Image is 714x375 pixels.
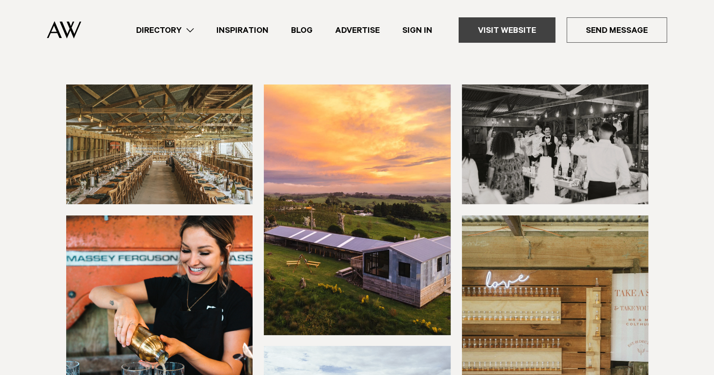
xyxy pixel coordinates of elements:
img: Auckland Weddings Logo [47,21,81,38]
a: Directory [125,24,205,37]
a: Blog [280,24,324,37]
a: Send Message [567,17,667,43]
a: Advertise [324,24,391,37]
a: Inspiration [205,24,280,37]
a: Visit Website [459,17,555,43]
a: Sign In [391,24,444,37]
